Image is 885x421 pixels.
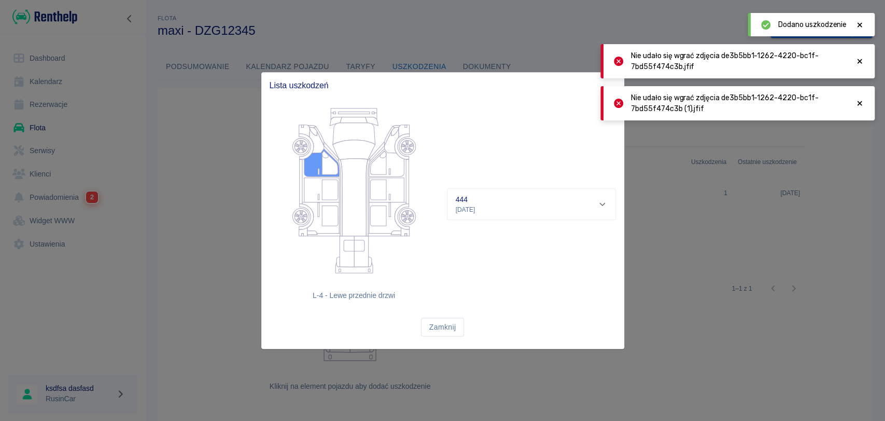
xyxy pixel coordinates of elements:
[778,19,847,30] span: Dodano uszkodzenie
[456,205,475,214] p: [DATE]
[456,194,475,205] p: 444
[631,50,847,72] span: Nie udało się wgrać zdjęcia de3b5bb1-1262-4220-bc1f-7bd55f474c3b.jfif
[631,92,847,114] span: Nie udało się wgrać zdjęcia de3b5bb1-1262-4220-bc1f-7bd55f474c3b (1).jfif
[270,80,616,91] span: Lista uszkodzeń
[270,290,439,301] h6: L-4 - Lewe przednie drzwi
[421,318,465,337] button: Zamknij
[447,189,615,220] div: 444[DATE]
